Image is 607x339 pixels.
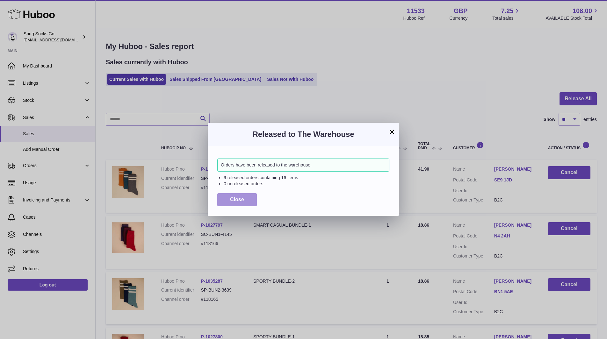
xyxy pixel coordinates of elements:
[224,181,389,187] li: 0 unreleased orders
[217,193,257,206] button: Close
[217,159,389,172] div: Orders have been released to the warehouse.
[217,129,389,139] h3: Released to The Warehouse
[224,175,389,181] li: 9 released orders containing 16 items
[230,197,244,202] span: Close
[388,128,396,136] button: ×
